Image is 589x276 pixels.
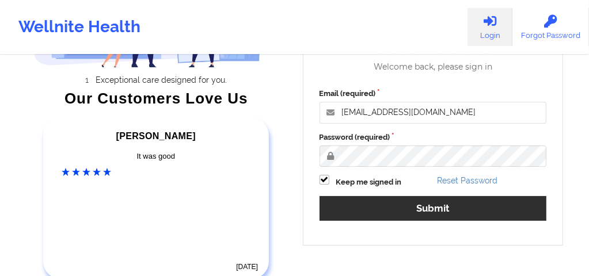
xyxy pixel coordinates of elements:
[62,151,250,162] div: It was good
[116,131,196,141] span: [PERSON_NAME]
[44,75,279,85] li: Exceptional care designed for you.
[320,102,547,124] input: Email address
[512,8,589,46] a: Forgot Password
[336,177,402,188] label: Keep me signed in
[320,132,547,143] label: Password (required)
[437,176,497,185] a: Reset Password
[468,8,512,46] a: Login
[320,196,547,221] button: Submit
[236,263,258,271] time: [DATE]
[34,93,279,104] div: Our Customers Love Us
[311,62,555,72] div: Welcome back, please sign in
[320,88,547,99] label: Email (required)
